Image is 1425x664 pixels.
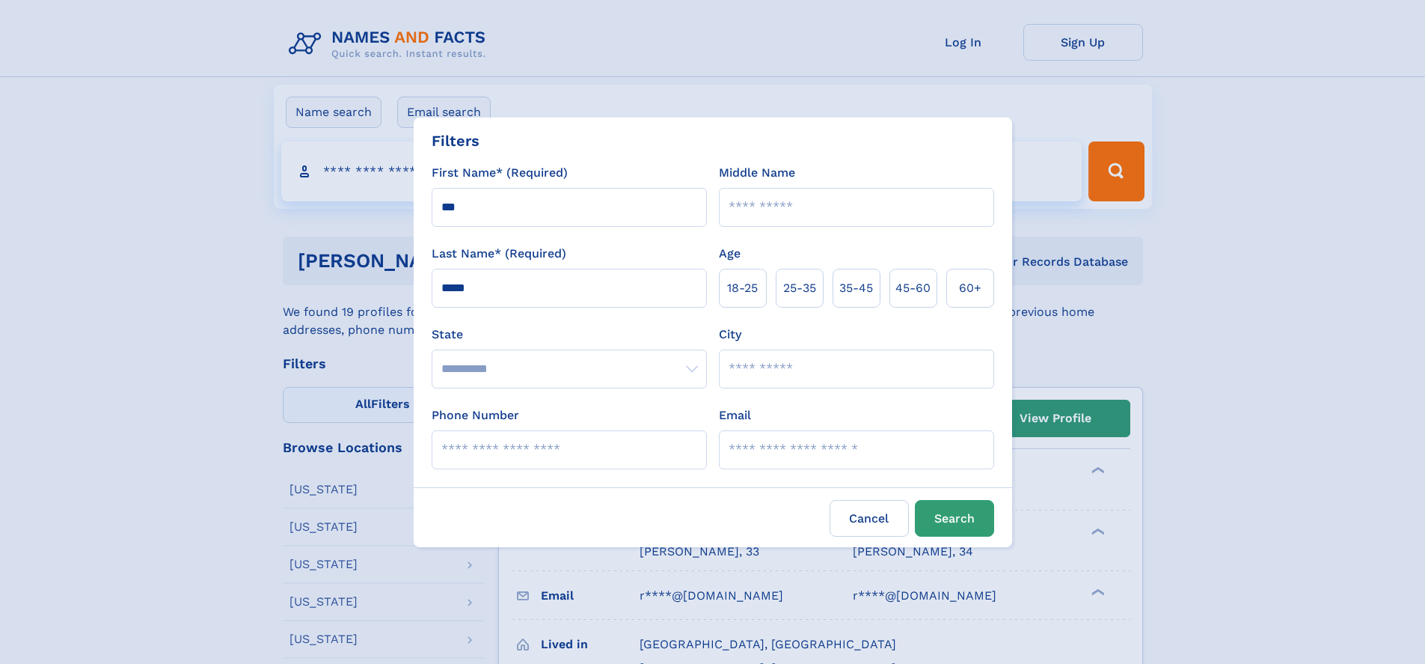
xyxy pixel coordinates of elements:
span: 35‑45 [839,279,873,297]
span: 60+ [959,279,981,297]
div: Filters [432,130,479,152]
label: State [432,326,707,344]
span: 18‑25 [727,279,758,297]
label: Last Name* (Required) [432,245,566,263]
span: 45‑60 [895,279,931,297]
button: Search [915,500,994,537]
span: 25‑35 [783,279,816,297]
label: Age [719,245,741,263]
label: First Name* (Required) [432,164,568,182]
label: Email [719,406,751,424]
label: Cancel [830,500,909,537]
label: City [719,326,741,344]
label: Middle Name [719,164,795,182]
label: Phone Number [432,406,519,424]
